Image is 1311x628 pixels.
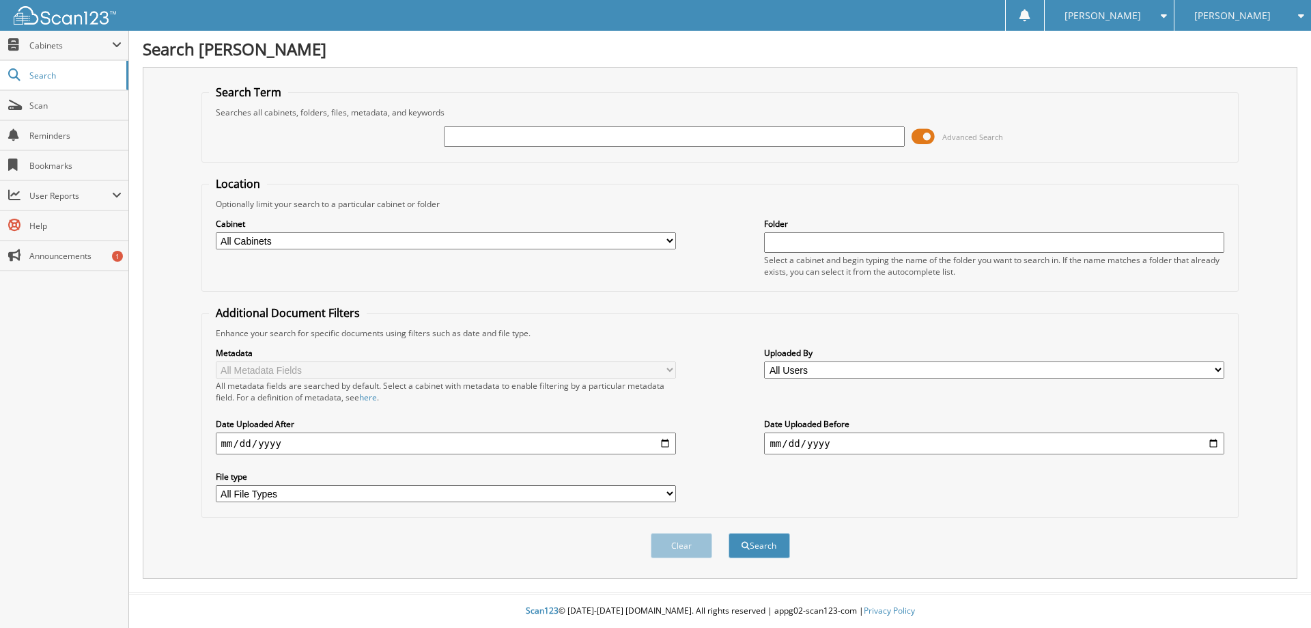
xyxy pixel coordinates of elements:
div: Searches all cabinets, folders, files, metadata, and keywords [209,107,1232,118]
div: Enhance your search for specific documents using filters such as date and file type. [209,327,1232,339]
img: scan123-logo-white.svg [14,6,116,25]
span: Bookmarks [29,160,122,172]
label: Uploaded By [764,347,1224,359]
div: Select a cabinet and begin typing the name of the folder you want to search in. If the name match... [764,254,1224,277]
span: User Reports [29,190,112,202]
span: Advanced Search [942,132,1003,142]
span: Reminders [29,130,122,141]
span: Search [29,70,119,81]
label: Folder [764,218,1224,230]
div: 1 [112,251,123,262]
h1: Search [PERSON_NAME] [143,38,1297,60]
label: Cabinet [216,218,676,230]
span: [PERSON_NAME] [1194,12,1271,20]
input: end [764,433,1224,454]
div: © [DATE]-[DATE] [DOMAIN_NAME]. All rights reserved | appg02-scan123-com | [129,595,1311,628]
label: Date Uploaded After [216,418,676,430]
iframe: Chat Widget [1243,562,1311,628]
legend: Additional Document Filters [209,305,367,320]
a: here [359,392,377,403]
label: Date Uploaded Before [764,418,1224,430]
span: Cabinets [29,40,112,51]
button: Search [729,533,790,558]
span: Scan123 [526,605,559,616]
legend: Search Term [209,85,288,100]
div: Optionally limit your search to a particular cabinet or folder [209,198,1232,210]
label: Metadata [216,347,676,359]
div: All metadata fields are searched by default. Select a cabinet with metadata to enable filtering b... [216,380,676,403]
a: Privacy Policy [864,605,915,616]
label: File type [216,471,676,482]
span: Announcements [29,250,122,262]
span: [PERSON_NAME] [1065,12,1141,20]
span: Scan [29,100,122,111]
button: Clear [651,533,712,558]
input: start [216,433,676,454]
span: Help [29,220,122,232]
legend: Location [209,176,267,191]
